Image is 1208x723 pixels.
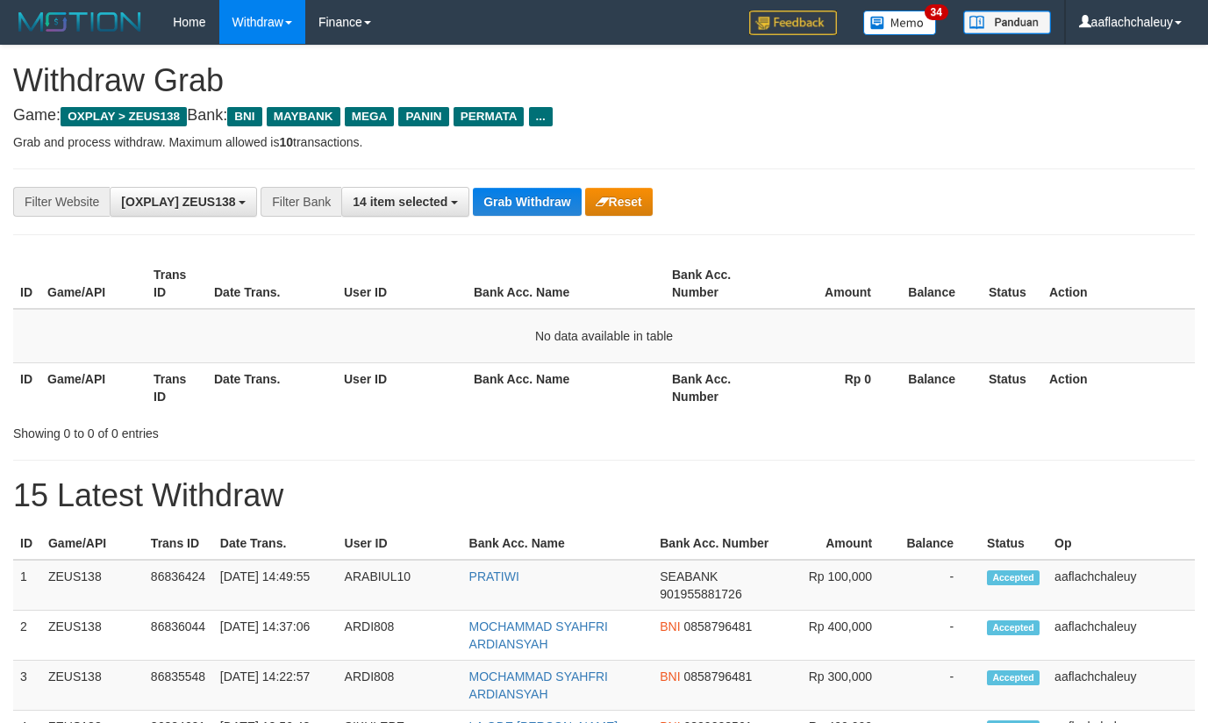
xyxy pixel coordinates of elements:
span: MAYBANK [267,107,340,126]
td: [DATE] 14:22:57 [213,661,338,711]
th: Game/API [40,362,147,412]
th: User ID [337,362,467,412]
span: OXPLAY > ZEUS138 [61,107,187,126]
button: Reset [585,188,653,216]
td: - [898,560,980,611]
th: Bank Acc. Name [467,362,665,412]
td: aaflachchaleuy [1047,560,1195,611]
h1: 15 Latest Withdraw [13,478,1195,513]
img: MOTION_logo.png [13,9,147,35]
th: Action [1042,362,1195,412]
td: [DATE] 14:37:06 [213,611,338,661]
span: Accepted [987,620,1040,635]
th: Amount [771,259,897,309]
th: ID [13,362,40,412]
th: Amount [776,527,898,560]
th: Trans ID [147,259,207,309]
span: BNI [660,619,680,634]
td: ZEUS138 [41,611,144,661]
button: Grab Withdraw [473,188,581,216]
th: Trans ID [147,362,207,412]
h1: Withdraw Grab [13,63,1195,98]
span: [OXPLAY] ZEUS138 [121,195,235,209]
td: [DATE] 14:49:55 [213,560,338,611]
th: Action [1042,259,1195,309]
th: Bank Acc. Number [665,259,771,309]
th: Rp 0 [771,362,897,412]
span: 34 [925,4,948,20]
span: MEGA [345,107,395,126]
span: PERMATA [454,107,525,126]
a: MOCHAMMAD SYAHFRI ARDIANSYAH [469,669,608,701]
td: 2 [13,611,41,661]
td: 86835548 [144,661,213,711]
span: BNI [660,669,680,684]
span: Copy 0858796481 to clipboard [683,619,752,634]
th: Balance [897,259,982,309]
th: Status [980,527,1047,560]
span: BNI [227,107,261,126]
th: Status [982,362,1042,412]
h4: Game: Bank: [13,107,1195,125]
span: PANIN [398,107,448,126]
strong: 10 [279,135,293,149]
div: Filter Website [13,187,110,217]
th: ID [13,527,41,560]
span: Accepted [987,570,1040,585]
td: 3 [13,661,41,711]
td: Rp 100,000 [776,560,898,611]
td: aaflachchaleuy [1047,661,1195,711]
td: ZEUS138 [41,560,144,611]
img: Feedback.jpg [749,11,837,35]
td: - [898,661,980,711]
td: ARABIUL10 [338,560,462,611]
th: Date Trans. [207,362,337,412]
td: 86836424 [144,560,213,611]
th: Balance [897,362,982,412]
span: SEABANK [660,569,718,583]
th: Balance [898,527,980,560]
th: User ID [337,259,467,309]
img: panduan.png [963,11,1051,34]
span: ... [529,107,553,126]
th: Status [982,259,1042,309]
th: Date Trans. [207,259,337,309]
td: ARDI808 [338,611,462,661]
div: Filter Bank [261,187,341,217]
td: ARDI808 [338,661,462,711]
button: [OXPLAY] ZEUS138 [110,187,257,217]
td: No data available in table [13,309,1195,363]
span: 14 item selected [353,195,447,209]
th: Bank Acc. Number [653,527,776,560]
span: Copy 0858796481 to clipboard [683,669,752,684]
span: Accepted [987,670,1040,685]
th: Bank Acc. Name [462,527,654,560]
th: Bank Acc. Number [665,362,771,412]
td: ZEUS138 [41,661,144,711]
a: MOCHAMMAD SYAHFRI ARDIANSYAH [469,619,608,651]
th: ID [13,259,40,309]
span: Copy 901955881726 to clipboard [660,587,741,601]
td: Rp 300,000 [776,661,898,711]
p: Grab and process withdraw. Maximum allowed is transactions. [13,133,1195,151]
img: Button%20Memo.svg [863,11,937,35]
td: aaflachchaleuy [1047,611,1195,661]
th: Trans ID [144,527,213,560]
a: PRATIWI [469,569,519,583]
th: User ID [338,527,462,560]
td: - [898,611,980,661]
button: 14 item selected [341,187,469,217]
th: Op [1047,527,1195,560]
td: 86836044 [144,611,213,661]
td: 1 [13,560,41,611]
th: Date Trans. [213,527,338,560]
td: Rp 400,000 [776,611,898,661]
div: Showing 0 to 0 of 0 entries [13,418,490,442]
th: Game/API [41,527,144,560]
th: Bank Acc. Name [467,259,665,309]
th: Game/API [40,259,147,309]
